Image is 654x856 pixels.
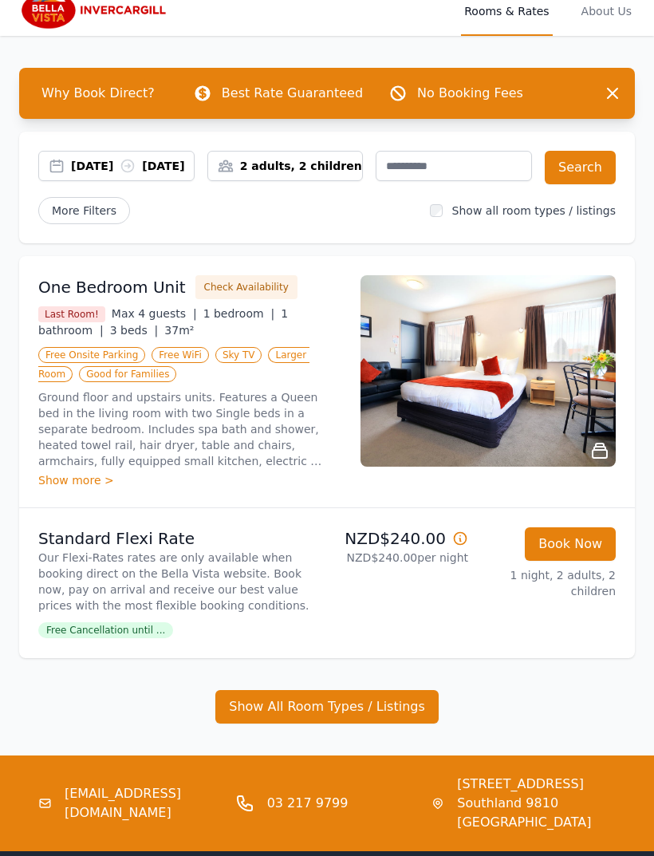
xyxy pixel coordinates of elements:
span: Free WiFi [152,348,209,364]
a: 03 217 9799 [267,795,349,814]
p: NZD$240.00 [333,528,468,550]
p: Our Flexi-Rates rates are only available when booking direct on the Bella Vista website. Book now... [38,550,321,614]
span: Free Cancellation until ... [38,623,173,639]
div: 2 adults, 2 children [208,159,363,175]
h3: One Bedroom Unit [38,277,186,299]
button: Book Now [525,528,616,562]
div: Show more > [38,473,341,489]
span: Southland 9810 [GEOGRAPHIC_DATA] [457,795,616,833]
span: [STREET_ADDRESS] [457,775,616,795]
span: 3 beds | [110,325,159,337]
span: 37m² [164,325,194,337]
button: Show All Room Types / Listings [215,691,439,724]
p: Standard Flexi Rate [38,528,321,550]
span: Good for Families [79,367,176,383]
a: [EMAIL_ADDRESS][DOMAIN_NAME] [65,785,223,823]
span: Free Onsite Parking [38,348,145,364]
button: Search [545,152,616,185]
p: Ground floor and upstairs units. Features a Queen bed in the living room with two Single beds in ... [38,390,341,470]
p: Best Rate Guaranteed [222,85,363,104]
span: Last Room! [38,307,105,323]
button: Check Availability [195,276,297,300]
span: Sky TV [215,348,262,364]
div: [DATE] [DATE] [71,159,194,175]
span: Max 4 guests | [112,308,197,321]
p: 1 night, 2 adults, 2 children [481,568,616,600]
span: 1 bedroom | [203,308,275,321]
span: Why Book Direct? [29,78,167,110]
p: NZD$240.00 per night [333,550,468,566]
p: No Booking Fees [417,85,523,104]
label: Show all room types / listings [452,205,616,218]
span: More Filters [38,198,130,225]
